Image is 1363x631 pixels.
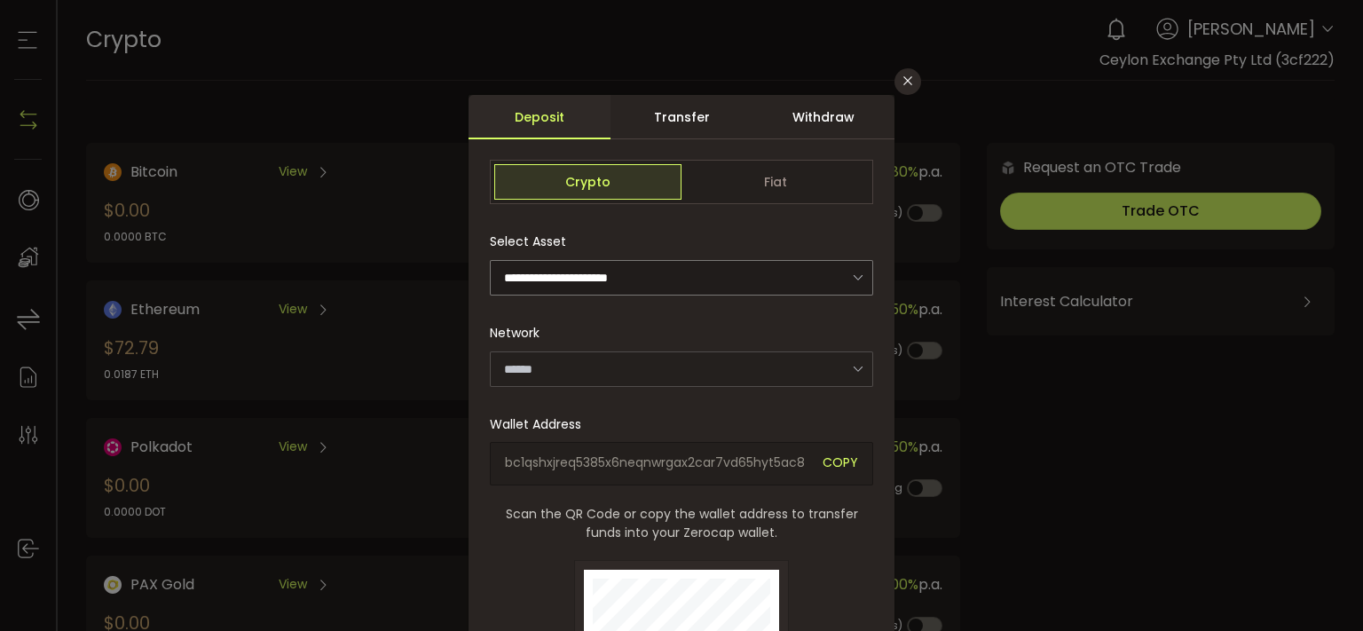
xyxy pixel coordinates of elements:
label: Wallet Address [490,415,592,433]
span: Crypto [494,164,681,200]
div: Deposit [469,95,611,139]
button: Close [894,68,921,95]
span: Fiat [681,164,869,200]
div: Withdraw [752,95,894,139]
label: Network [490,324,550,342]
span: Scan the QR Code or copy the wallet address to transfer funds into your Zerocap wallet. [490,505,873,542]
label: Select Asset [490,233,577,250]
div: Transfer [611,95,752,139]
span: bc1qshxjreq5385x6neqnwrgax2car7vd65hyt5ac8 [505,454,809,474]
iframe: Chat Widget [1274,546,1363,631]
span: COPY [823,454,858,474]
